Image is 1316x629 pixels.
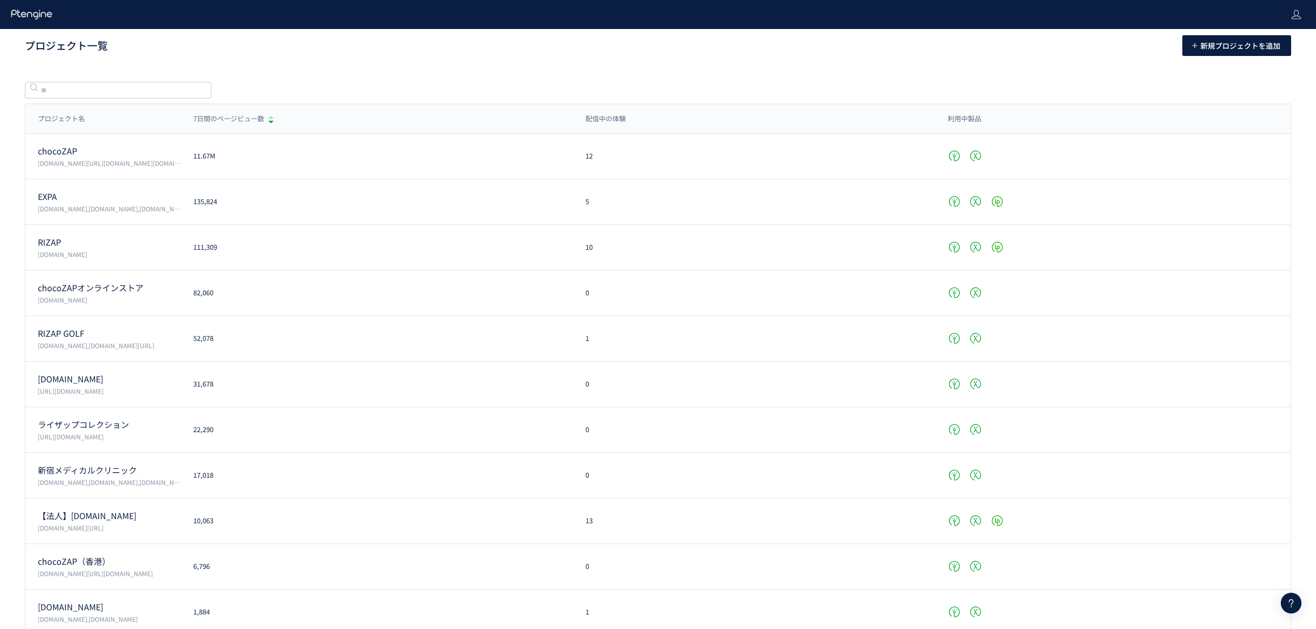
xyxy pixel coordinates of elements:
[38,555,181,567] p: chocoZAP（香港）
[1200,35,1280,56] span: 新規プロジェクトを追加
[573,379,935,389] div: 0
[181,288,573,298] div: 82,060
[38,236,181,248] p: RIZAP
[573,242,935,252] div: 10
[38,569,181,578] p: chocozap-hk.com/,chocozaphk.gymmasteronline.com/
[38,464,181,476] p: 新宿メディカルクリニック
[181,562,573,571] div: 6,796
[38,250,181,259] p: www.rizap.jp
[585,114,626,124] span: 配信中の体験
[181,197,573,207] div: 135,824
[181,242,573,252] div: 111,309
[1182,35,1291,56] button: 新規プロジェクトを追加
[181,470,573,480] div: 17,018
[181,607,573,617] div: 1,884
[38,419,181,431] p: ライザップコレクション
[38,523,181,532] p: www.rizap.jp/lp/corp/healthseminar/
[573,516,935,526] div: 13
[573,334,935,344] div: 1
[38,145,181,157] p: chocoZAP
[38,478,181,487] p: shinjuku3chome-medical.jp,shinjuku3-mc.reserve.ne.jp,www.shinjukumc.com/,shinjukumc.net/,smc-glp1...
[38,510,181,522] p: 【法人】rizap.jp
[38,327,181,339] p: RIZAP GOLF
[573,197,935,207] div: 5
[38,204,181,213] p: vivana.jp,expa-official.jp,reserve-expa.jp
[38,432,181,441] p: https://shop.rizap.jp/
[573,562,935,571] div: 0
[38,295,181,304] p: chocozap.shop
[181,151,573,161] div: 11.67M
[181,516,573,526] div: 10,063
[573,151,935,161] div: 12
[573,425,935,435] div: 0
[193,114,264,124] span: 7日間のページビュー数
[38,387,181,395] p: https://medical.chocozap.jp
[948,114,981,124] span: 利用中製品
[38,373,181,385] p: medical.chocozap.jp
[38,341,181,350] p: www.rizap-golf.jp,rizap-golf.ns-test.work/lp/3anniversary-cp/
[25,38,1160,53] h1: プロジェクト一覧
[573,470,935,480] div: 0
[38,159,181,167] p: chocozap.jp/,zap-id.jp/,web.my-zap.jp/,liff.campaign.chocozap.sumiyoku.jp/
[573,288,935,298] div: 0
[181,379,573,389] div: 31,678
[38,282,181,294] p: chocoZAPオンラインストア
[181,425,573,435] div: 22,290
[38,614,181,623] p: www.rizap-english.jp,blackboard60s.com
[38,114,85,124] span: プロジェクト名
[38,601,181,613] p: rizap-english.jp
[573,607,935,617] div: 1
[38,191,181,203] p: EXPA
[181,334,573,344] div: 52,078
